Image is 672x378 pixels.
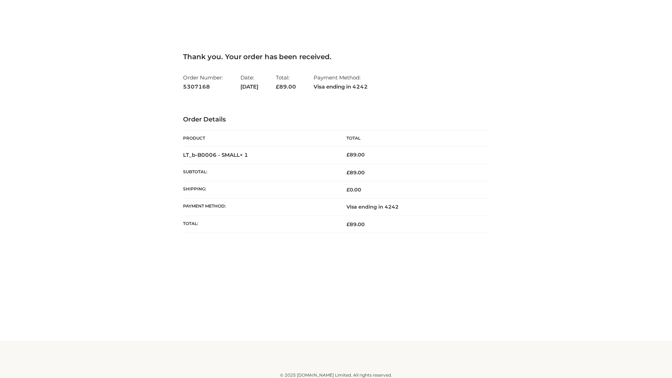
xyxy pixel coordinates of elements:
strong: [DATE] [240,82,258,91]
span: £ [346,169,350,176]
li: Total: [276,71,296,93]
th: Total [336,131,489,146]
bdi: 89.00 [346,152,365,158]
th: Total: [183,216,336,233]
strong: × 1 [240,152,248,158]
th: Payment method: [183,198,336,216]
li: Order Number: [183,71,223,93]
th: Product [183,131,336,146]
th: Shipping: [183,181,336,198]
span: £ [276,83,279,90]
span: 89.00 [276,83,296,90]
strong: 5307168 [183,82,223,91]
bdi: 0.00 [346,187,361,193]
strong: Visa ending in 4242 [314,82,368,91]
h3: Thank you. Your order has been received. [183,52,489,61]
h3: Order Details [183,116,489,124]
span: 89.00 [346,169,365,176]
th: Subtotal: [183,164,336,181]
td: Visa ending in 4242 [336,198,489,216]
span: £ [346,187,350,193]
li: Payment Method: [314,71,368,93]
li: Date: [240,71,258,93]
span: £ [346,152,350,158]
span: 89.00 [346,221,365,227]
span: £ [346,221,350,227]
strong: LT_b-B0006 - SMALL [183,152,248,158]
